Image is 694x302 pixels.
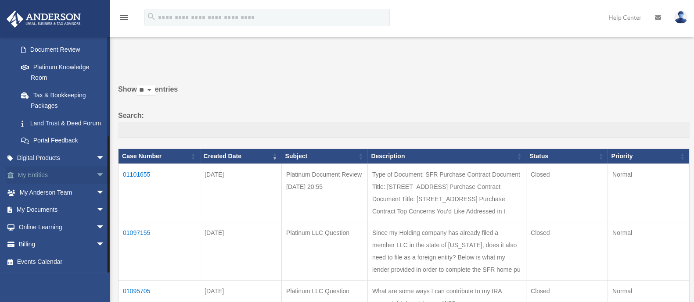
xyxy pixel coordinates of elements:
th: Case Number: activate to sort column ascending [119,149,200,164]
a: Events Calendar [6,253,118,270]
a: Online Learningarrow_drop_down [6,218,118,236]
td: Type of Document: SFR Purchase Contract Document Title: [STREET_ADDRESS] Purchase Contract Docume... [367,164,526,222]
td: Normal [608,164,689,222]
a: Platinum Knowledge Room [12,58,114,86]
a: My Anderson Teamarrow_drop_down [6,184,118,201]
label: Search: [118,110,690,139]
span: arrow_drop_down [96,218,114,236]
span: arrow_drop_down [96,184,114,202]
td: Normal [608,222,689,281]
td: 01097155 [119,222,200,281]
i: search [147,12,156,21]
td: 01101655 [119,164,200,222]
i: menu [119,12,129,23]
td: Platinum LLC Question [282,222,368,281]
td: Closed [526,164,608,222]
label: Show entries [118,83,690,104]
th: Status: activate to sort column ascending [526,149,608,164]
span: arrow_drop_down [96,149,114,167]
a: menu [119,15,129,23]
th: Priority: activate to sort column ascending [608,149,689,164]
a: Land Trust & Deed Forum [12,114,114,132]
a: My Documentsarrow_drop_down [6,201,118,219]
a: Billingarrow_drop_down [6,236,118,253]
img: User Pic [674,11,687,24]
a: My Entitiesarrow_drop_down [6,167,118,184]
a: Portal Feedback [12,132,114,149]
a: Digital Productsarrow_drop_down [6,149,118,167]
td: [DATE] [200,222,282,281]
select: Showentries [137,85,155,96]
img: Anderson Advisors Platinum Portal [4,11,83,28]
span: arrow_drop_down [96,236,114,254]
span: arrow_drop_down [96,167,114,185]
td: Platinum Document Review [DATE] 20:55 [282,164,368,222]
th: Created Date: activate to sort column ascending [200,149,282,164]
input: Search: [118,122,690,139]
a: Document Review [12,41,114,59]
th: Description: activate to sort column ascending [367,149,526,164]
th: Subject: activate to sort column ascending [282,149,368,164]
a: Tax & Bookkeeping Packages [12,86,114,114]
td: Since my Holding company has already filed a member LLC in the state of [US_STATE], does it also ... [367,222,526,281]
td: [DATE] [200,164,282,222]
td: Closed [526,222,608,281]
span: arrow_drop_down [96,201,114,219]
